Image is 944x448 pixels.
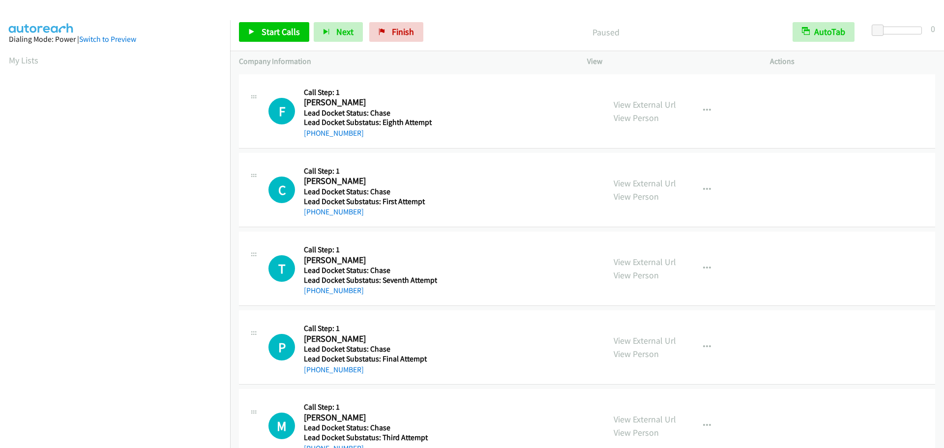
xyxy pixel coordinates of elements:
[304,108,435,118] h5: Lead Docket Status: Chase
[304,245,437,255] h5: Call Step: 1
[304,266,437,275] h5: Lead Docket Status: Chase
[587,56,752,67] p: View
[304,423,435,433] h5: Lead Docket Status: Chase
[304,286,364,295] a: [PHONE_NUMBER]
[239,22,309,42] a: Start Calls
[304,354,435,364] h5: Lead Docket Substatus: Final Attempt
[268,334,295,360] h1: P
[239,56,569,67] p: Company Information
[9,55,38,66] a: My Lists
[614,178,676,189] a: View External Url
[614,335,676,346] a: View External Url
[9,33,221,45] div: Dialing Mode: Power |
[304,333,435,345] h2: [PERSON_NAME]
[304,128,364,138] a: [PHONE_NUMBER]
[614,99,676,110] a: View External Url
[369,22,423,42] a: Finish
[304,97,435,108] h2: [PERSON_NAME]
[304,402,435,412] h5: Call Step: 1
[304,187,435,197] h5: Lead Docket Status: Chase
[268,98,295,124] div: The call is yet to be attempted
[268,334,295,360] div: The call is yet to be attempted
[304,118,435,127] h5: Lead Docket Substatus: Eighth Attempt
[614,348,659,359] a: View Person
[770,56,935,67] p: Actions
[268,413,295,439] h1: M
[336,26,354,37] span: Next
[268,177,295,203] div: The call is yet to be attempted
[931,22,935,35] div: 0
[268,98,295,124] h1: F
[304,88,435,97] h5: Call Step: 1
[614,269,659,281] a: View Person
[614,191,659,202] a: View Person
[304,197,435,207] h5: Lead Docket Substatus: First Attempt
[304,433,435,443] h5: Lead Docket Substatus: Third Attempt
[304,275,437,285] h5: Lead Docket Substatus: Seventh Attempt
[268,255,295,282] h1: T
[304,166,435,176] h5: Call Step: 1
[392,26,414,37] span: Finish
[268,413,295,439] div: The call is yet to be attempted
[614,414,676,425] a: View External Url
[79,34,136,44] a: Switch to Preview
[314,22,363,42] button: Next
[614,427,659,438] a: View Person
[437,26,775,39] p: Paused
[268,255,295,282] div: The call is yet to be attempted
[262,26,300,37] span: Start Calls
[268,177,295,203] h1: C
[877,27,922,34] div: Delay between calls (in seconds)
[793,22,855,42] button: AutoTab
[304,176,435,187] h2: [PERSON_NAME]
[304,365,364,374] a: [PHONE_NUMBER]
[304,207,364,216] a: [PHONE_NUMBER]
[614,256,676,268] a: View External Url
[304,255,435,266] h2: [PERSON_NAME]
[304,412,435,423] h2: [PERSON_NAME]
[614,112,659,123] a: View Person
[304,324,435,333] h5: Call Step: 1
[304,344,435,354] h5: Lead Docket Status: Chase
